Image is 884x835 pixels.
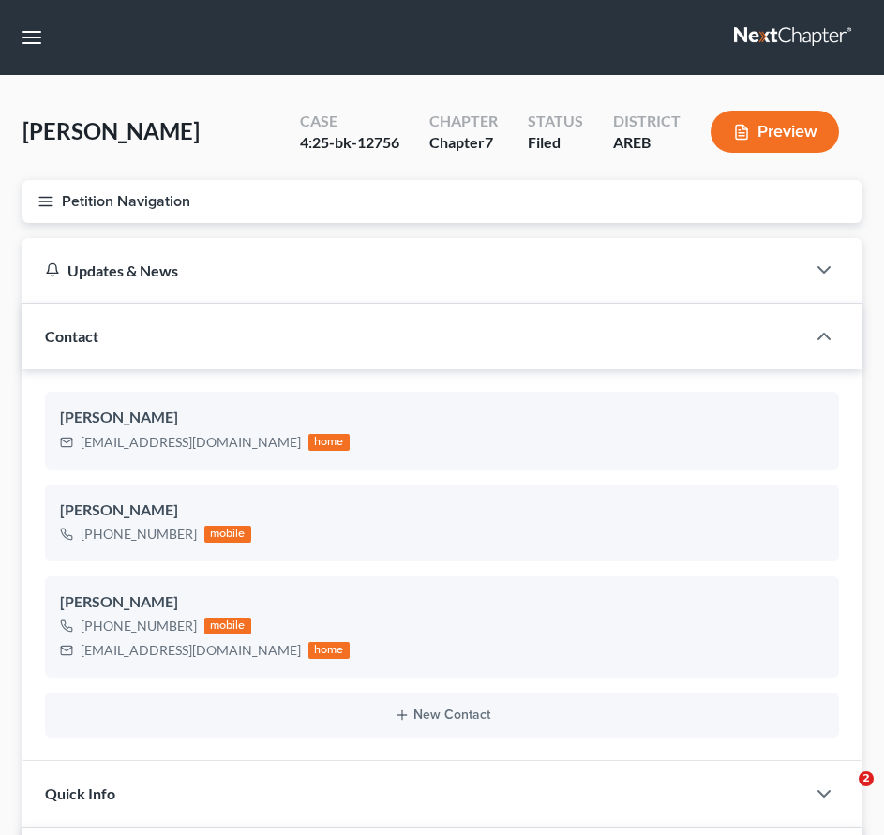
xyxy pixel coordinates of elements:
div: Case [300,111,399,132]
button: Preview [711,111,839,153]
span: Quick Info [45,784,115,802]
div: home [308,434,350,451]
span: 2 [859,771,874,786]
div: Filed [528,132,583,154]
div: Chapter [429,132,498,154]
iframe: Intercom live chat [820,771,865,816]
div: mobile [204,526,251,543]
div: Status [528,111,583,132]
div: home [308,642,350,659]
span: Contact [45,327,98,345]
div: Chapter [429,111,498,132]
button: Petition Navigation [22,180,862,223]
div: mobile [204,618,251,634]
div: AREB [613,132,681,154]
div: [EMAIL_ADDRESS][DOMAIN_NAME] [81,641,301,660]
div: [PERSON_NAME] [60,407,824,429]
div: Updates & News [45,261,783,280]
div: [PHONE_NUMBER] [81,525,197,544]
button: New Contact [60,708,824,723]
span: [PERSON_NAME] [22,117,200,144]
span: 7 [485,133,493,151]
div: 4:25-bk-12756 [300,132,399,154]
div: [EMAIL_ADDRESS][DOMAIN_NAME] [81,433,301,452]
div: [PHONE_NUMBER] [81,617,197,635]
div: [PERSON_NAME] [60,500,824,522]
div: District [613,111,681,132]
div: [PERSON_NAME] [60,591,824,614]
